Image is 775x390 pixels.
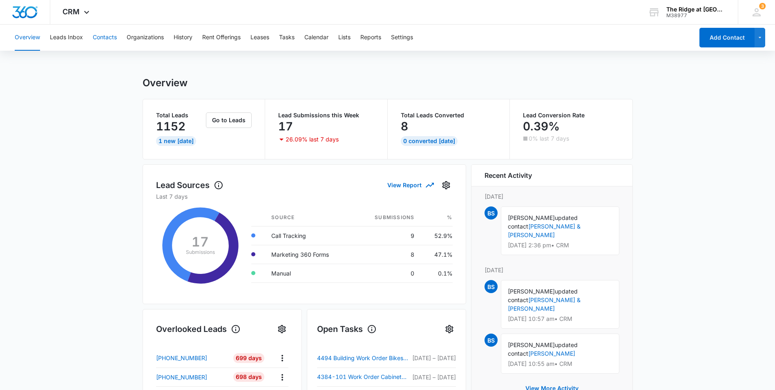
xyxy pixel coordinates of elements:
p: Last 7 days [156,192,453,201]
p: [DATE] 10:55 am • CRM [508,361,612,367]
button: History [174,25,192,51]
span: BS [485,280,498,293]
th: Source [265,209,354,226]
td: 0 [354,264,421,282]
span: CRM [63,7,80,16]
td: 47.1% [421,245,452,264]
th: Submissions [354,209,421,226]
p: Lead Submissions this Week [278,112,374,118]
button: Tasks [279,25,295,51]
button: Rent Offerings [202,25,241,51]
div: 1 New [DATE] [156,136,196,146]
button: Overview [15,25,40,51]
button: Settings [391,25,413,51]
a: 4384-101 Work Order Cabinet door comin off [317,372,412,382]
a: Go to Leads [206,117,252,123]
h1: Open Tasks [317,323,377,335]
p: 0% last 7 days [529,136,569,141]
h1: Lead Sources [156,179,223,191]
td: 52.9% [421,226,452,245]
button: View Report [387,178,433,192]
div: notifications count [759,3,766,9]
a: [PHONE_NUMBER] [156,354,228,362]
p: 17 [278,120,293,133]
span: BS [485,206,498,220]
h1: Overview [143,77,188,89]
div: 698 Days [233,372,264,382]
button: Calendar [304,25,328,51]
button: Leads Inbox [50,25,83,51]
p: [DATE] [485,266,619,274]
h6: Recent Activity [485,170,532,180]
td: Marketing 360 Forms [265,245,354,264]
p: [DATE] – [DATE] [412,373,456,381]
p: 8 [401,120,408,133]
a: 4494 Building Work Order Bikes outside of bulding [317,353,412,363]
span: [PERSON_NAME] [508,341,555,348]
button: Settings [275,323,288,336]
button: Leases [250,25,269,51]
th: % [421,209,452,226]
td: Call Tracking [265,226,354,245]
button: Actions [276,371,288,383]
a: [PERSON_NAME] [528,350,575,357]
p: 1152 [156,120,185,133]
span: 3 [759,3,766,9]
p: [DATE] 10:57 am • CRM [508,316,612,322]
span: [PERSON_NAME] [508,214,555,221]
p: Lead Conversion Rate [523,112,619,118]
div: account id [666,13,726,18]
button: Settings [443,323,456,336]
div: 0 Converted [DATE] [401,136,458,146]
a: [PERSON_NAME] & [PERSON_NAME] [508,296,581,312]
p: [PHONE_NUMBER] [156,354,207,362]
p: [DATE] 2:36 pm • CRM [508,242,612,248]
p: 0.39% [523,120,560,133]
h1: Overlooked Leads [156,323,241,335]
button: Settings [440,179,453,192]
p: Total Leads Converted [401,112,497,118]
button: Actions [276,352,288,364]
button: Go to Leads [206,112,252,128]
button: Reports [360,25,381,51]
p: [PHONE_NUMBER] [156,373,207,381]
button: Contacts [93,25,117,51]
td: Manual [265,264,354,282]
a: [PHONE_NUMBER] [156,373,228,381]
div: account name [666,6,726,13]
td: 0.1% [421,264,452,282]
p: [DATE] [485,192,619,201]
button: Organizations [127,25,164,51]
span: [PERSON_NAME] [508,288,555,295]
button: Add Contact [699,28,755,47]
p: 26.09% last 7 days [286,137,339,142]
td: 9 [354,226,421,245]
a: [PERSON_NAME] & [PERSON_NAME] [508,223,581,238]
td: 8 [354,245,421,264]
span: BS [485,334,498,347]
button: Lists [338,25,351,51]
div: 699 Days [233,353,264,363]
p: [DATE] – [DATE] [412,354,456,362]
p: Total Leads [156,112,205,118]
